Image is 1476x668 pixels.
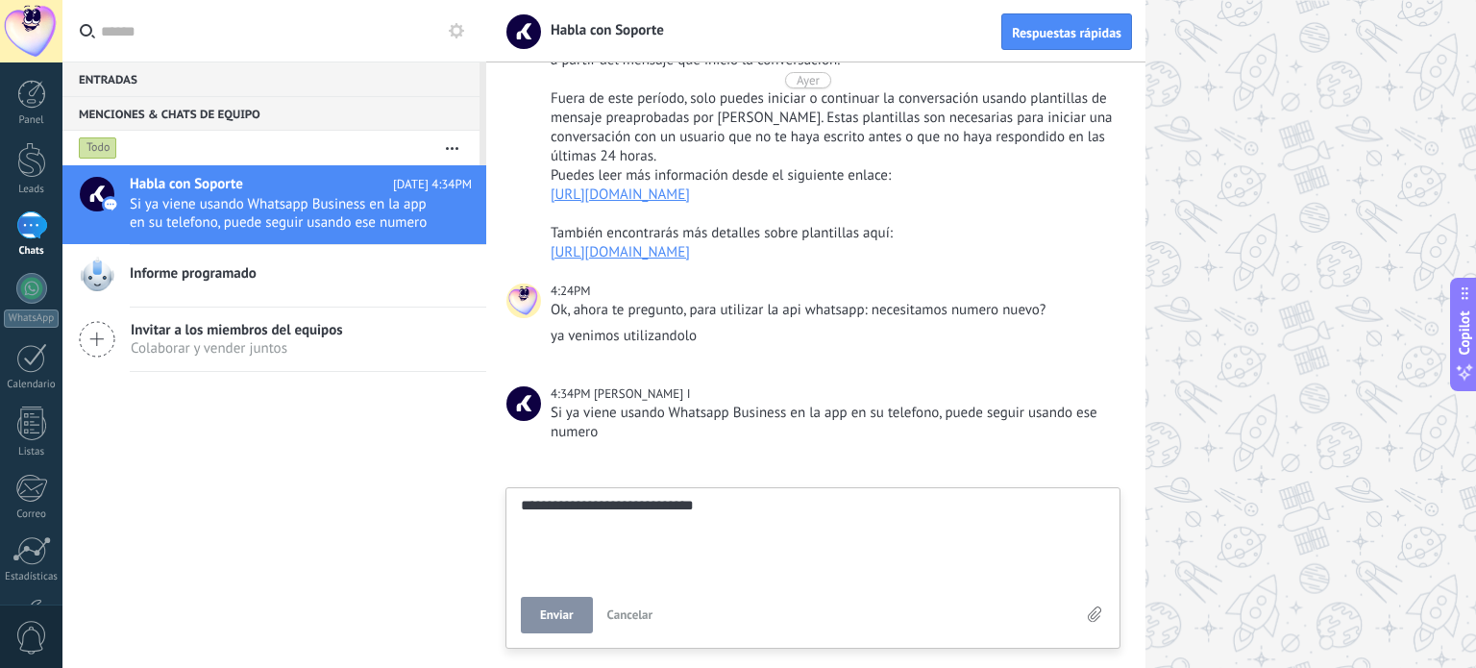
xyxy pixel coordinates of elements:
[551,224,1116,243] div: También encontrarás más detalles sobre plantillas aquí:
[539,21,664,39] span: Habla con Soporte
[607,606,653,623] span: Cancelar
[130,175,243,194] span: Habla con Soporte
[600,597,661,633] button: Cancelar
[62,62,480,96] div: Entradas
[540,608,574,622] span: Enviar
[4,114,60,127] div: Panel
[551,166,1116,186] div: Puedes leer más información desde el siguiente enlace:
[79,136,117,160] div: Todo
[551,243,690,261] a: [URL][DOMAIN_NAME]
[594,385,691,402] span: Angel I
[1455,310,1474,355] span: Copilot
[4,184,60,196] div: Leads
[62,245,486,307] a: Informe programado
[4,508,60,521] div: Correo
[551,89,1116,166] div: Fuera de este período, solo puedes iniciar o continuar la conversación usando plantillas de mensa...
[797,72,820,88] div: Ayer
[4,245,60,258] div: Chats
[551,327,1116,346] div: ya venimos utilizandolo
[4,446,60,458] div: Listas
[551,186,690,204] a: [URL][DOMAIN_NAME]
[551,301,1116,320] div: Ok, ahora te pregunto, para utilizar la api whatsapp: necesitamos numero nuevo?
[551,404,1116,442] div: Si ya viene usando Whatsapp Business en la app en su telefono, puede seguir usando ese numero
[506,284,541,318] span: Sebastian Fernandez
[506,386,541,421] span: Angel I
[4,309,59,328] div: WhatsApp
[1001,13,1132,50] button: Respuestas rápidas
[551,384,594,404] div: 4:34PM
[4,379,60,391] div: Calendario
[131,321,343,339] span: Invitar a los miembros del equipos
[130,264,257,284] span: Informe programado
[62,165,486,244] a: Habla con Soporte [DATE] 4:34PM Si ya viene usando Whatsapp Business en la app en su telefono, pu...
[393,175,472,194] span: [DATE] 4:34PM
[62,96,480,131] div: Menciones & Chats de equipo
[4,571,60,583] div: Estadísticas
[521,597,593,633] button: Enviar
[1012,26,1121,39] span: Respuestas rápidas
[130,195,435,232] span: Si ya viene usando Whatsapp Business en la app en su telefono, puede seguir usando ese numero
[551,282,594,301] div: 4:24PM
[131,339,343,358] span: Colaborar y vender juntos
